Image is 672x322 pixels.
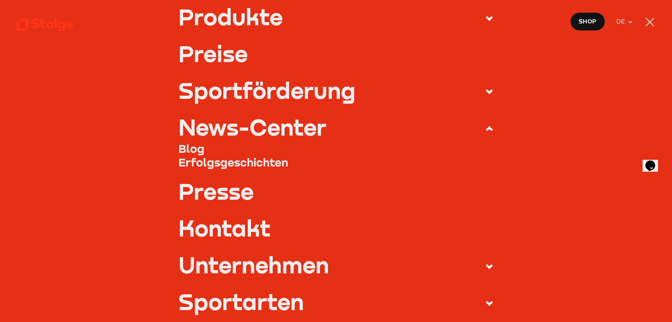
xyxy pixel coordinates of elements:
[616,17,628,27] span: DE
[178,6,283,28] div: Produkte
[178,116,327,138] div: News-Center
[579,16,596,26] span: Shop
[178,290,304,313] div: Sportarten
[178,142,494,156] a: Blog
[178,42,494,64] a: Preise
[178,217,494,239] a: Kontakt
[570,12,605,31] a: Shop
[178,155,494,169] a: Erfolgsgeschichten
[178,180,494,202] a: Presse
[178,79,356,101] div: Sportförderung
[178,254,329,276] div: Unternehmen
[643,151,665,172] iframe: chat widget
